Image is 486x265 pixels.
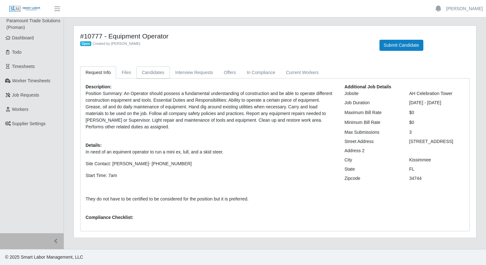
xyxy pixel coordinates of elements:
[340,157,405,163] div: City
[340,90,405,97] div: Jobsite
[86,149,335,155] p: In need of an equiment operator to run a mini ex, lull, and a skid steer.
[86,84,112,89] b: Description:
[86,160,335,167] p: Site Contact: [PERSON_NAME]- [PHONE_NUMBER]
[344,84,391,89] b: Additional Job Details
[12,35,34,40] span: Dashboard
[405,119,469,126] div: $0
[281,66,324,79] a: Current Workers
[446,5,483,12] a: [PERSON_NAME]
[405,129,469,136] div: 3
[379,40,423,51] button: Submit Candidate
[340,166,405,173] div: State
[340,129,405,136] div: Max Submissions
[12,92,39,98] span: Job Requests
[116,66,136,79] a: Files
[86,196,335,202] p: They do not have to be certified to be considered for the position but it is preferred.
[80,32,370,40] h4: #10777 - Equipment Operator
[405,157,469,163] div: Kissimmee
[136,66,170,79] a: Candidates
[9,5,41,12] img: SLM Logo
[405,175,469,182] div: 34744
[340,109,405,116] div: Maximum Bill Rate
[86,215,133,220] b: Compliance Checklist:
[340,99,405,106] div: Job Duration
[12,78,50,83] span: Worker Timesheets
[93,42,140,45] span: Created by [PERSON_NAME]
[340,175,405,182] div: Zipcode
[86,90,335,130] p: Position Summary: An Operator should possess a fundamental understanding of construction and be a...
[12,107,29,112] span: Workers
[219,66,241,79] a: Offers
[405,109,469,116] div: $0
[340,119,405,126] div: Minimum Bill Rate
[340,147,405,154] div: Address 2
[405,166,469,173] div: FL
[241,66,281,79] a: In Compliance
[12,64,35,69] span: Timesheets
[405,90,469,97] div: AH Celebration Tower
[170,66,219,79] a: Interview Requests
[6,18,60,30] span: Paramount Trade Solutions (Proman)
[86,143,102,148] b: Details:
[12,121,46,126] span: Supplier Settings
[86,172,335,179] p: Start Time: 7am
[405,138,469,145] div: [STREET_ADDRESS]
[80,66,116,79] a: Request Info
[405,99,469,106] div: [DATE] - [DATE]
[340,138,405,145] div: Street Address
[5,255,83,260] span: © 2025 Smart Labor Management, LLC
[80,41,91,46] span: Open
[12,50,22,55] span: Todo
